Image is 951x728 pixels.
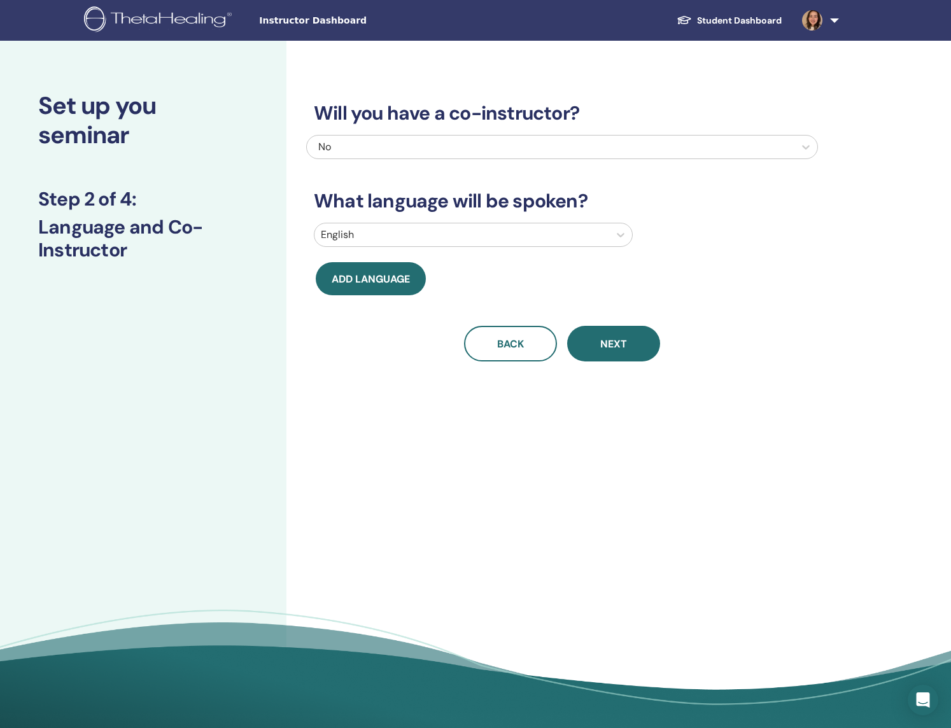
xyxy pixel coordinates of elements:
span: Add language [332,272,410,286]
img: logo.png [84,6,236,35]
button: Add language [316,262,426,295]
button: Back [464,326,557,361]
span: Instructor Dashboard [259,14,450,27]
h3: Language and Co-Instructor [38,216,248,262]
span: Next [600,337,627,351]
h3: Will you have a co-instructor? [306,102,818,125]
h2: Set up you seminar [38,92,248,150]
img: graduation-cap-white.svg [677,15,692,25]
span: Back [497,337,524,351]
h3: What language will be spoken? [306,190,818,213]
img: default.jpg [802,10,822,31]
h3: Step 2 of 4 : [38,188,248,211]
button: Next [567,326,660,361]
a: Student Dashboard [666,9,792,32]
div: Open Intercom Messenger [908,685,938,715]
span: No [318,140,331,153]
